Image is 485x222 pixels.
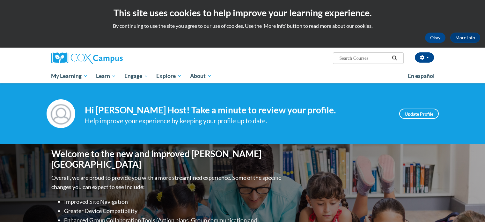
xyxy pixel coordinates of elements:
a: More Info [450,33,480,43]
div: Main menu [42,69,444,83]
div: Help improve your experience by keeping your profile up to date. [85,116,390,126]
li: Greater Device Compatibility [64,206,283,216]
a: Engage [120,69,152,83]
button: Search [390,54,399,62]
h1: Welcome to the new and improved [PERSON_NAME][GEOGRAPHIC_DATA] [51,149,283,170]
span: My Learning [51,72,88,80]
a: Update Profile [399,109,439,119]
a: My Learning [47,69,92,83]
h2: This site uses cookies to help improve your learning experience. [5,6,480,19]
li: Improved Site Navigation [64,197,283,206]
span: Learn [96,72,116,80]
a: About [186,69,216,83]
button: Okay [425,33,445,43]
a: Learn [92,69,120,83]
span: En español [408,73,435,79]
a: Explore [152,69,186,83]
img: Profile Image [47,99,75,128]
iframe: Button to launch messaging window [459,196,480,217]
a: En español [404,69,439,83]
button: Account Settings [415,52,434,63]
input: Search Courses [339,54,390,62]
span: About [190,72,212,80]
p: By continuing to use the site you agree to our use of cookies. Use the ‘More info’ button to read... [5,22,480,29]
a: Cox Campus [51,52,173,64]
img: Cox Campus [51,52,123,64]
span: Engage [124,72,148,80]
p: Overall, we are proud to provide you with a more streamlined experience. Some of the specific cha... [51,173,283,192]
h4: Hi [PERSON_NAME] Host! Take a minute to review your profile. [85,105,390,116]
span: Explore [156,72,182,80]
